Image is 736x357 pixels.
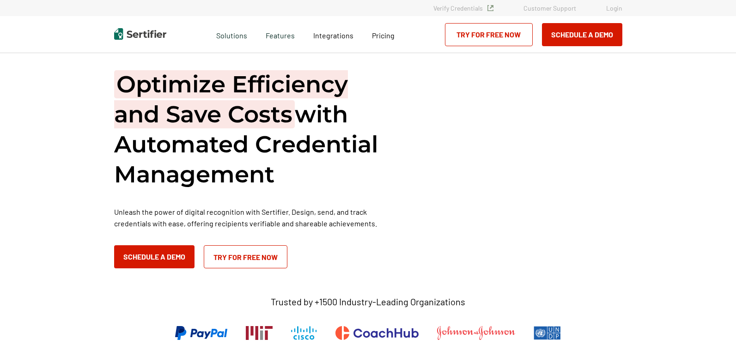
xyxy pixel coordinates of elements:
h1: with Automated Credential Management [114,69,391,189]
a: Customer Support [523,4,576,12]
a: Integrations [313,29,353,40]
img: Massachusetts Institute of Technology [246,326,273,340]
span: Solutions [216,29,247,40]
a: Login [606,4,622,12]
a: Try for Free Now [445,23,533,46]
span: Features [266,29,295,40]
a: Verify Credentials [433,4,493,12]
p: Trusted by +1500 Industry-Leading Organizations [271,296,465,308]
img: Cisco [291,326,317,340]
a: Pricing [372,29,395,40]
img: Verified [487,5,493,11]
span: Pricing [372,31,395,40]
p: Unleash the power of digital recognition with Sertifier. Design, send, and track credentials with... [114,206,391,229]
span: Optimize Efficiency and Save Costs [114,70,348,128]
img: Sertifier | Digital Credentialing Platform [114,28,166,40]
img: PayPal [175,326,227,340]
a: Try for Free Now [204,245,287,268]
img: CoachHub [335,326,419,340]
img: UNDP [534,326,561,340]
img: Johnson & Johnson [437,326,515,340]
span: Integrations [313,31,353,40]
